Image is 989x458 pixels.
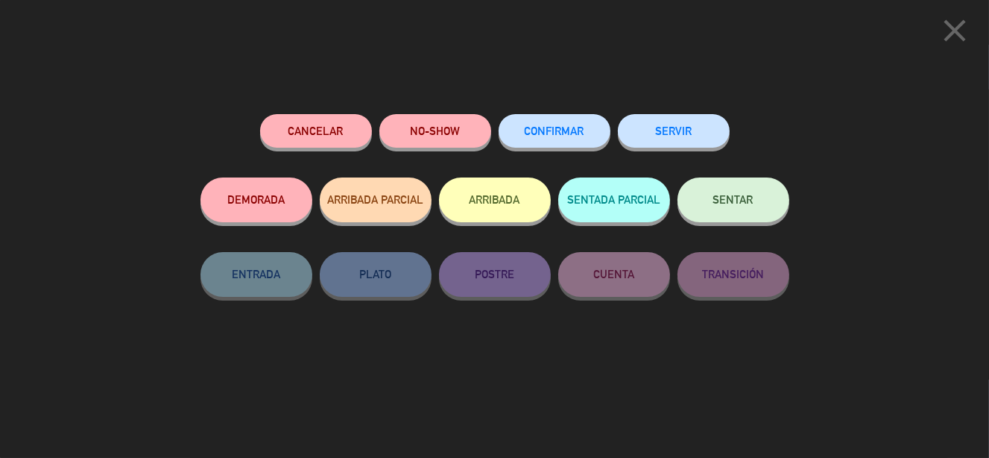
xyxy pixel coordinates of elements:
button: ENTRADA [200,252,312,297]
button: ARRIBADA [439,178,551,222]
button: DEMORADA [200,178,312,222]
button: Cancelar [260,114,372,148]
button: TRANSICIÓN [677,252,789,297]
span: CONFIRMAR [525,125,584,137]
span: ARRIBADA PARCIAL [327,193,423,206]
button: CUENTA [558,252,670,297]
button: SENTAR [677,178,789,222]
button: close [932,11,978,55]
button: CONFIRMAR [499,114,610,148]
button: NO-SHOW [379,114,491,148]
button: ARRIBADA PARCIAL [320,178,432,222]
button: SERVIR [618,114,730,148]
button: SENTADA PARCIAL [558,178,670,222]
span: SENTAR [713,193,753,206]
button: PLATO [320,252,432,297]
button: POSTRE [439,252,551,297]
i: close [936,12,973,49]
